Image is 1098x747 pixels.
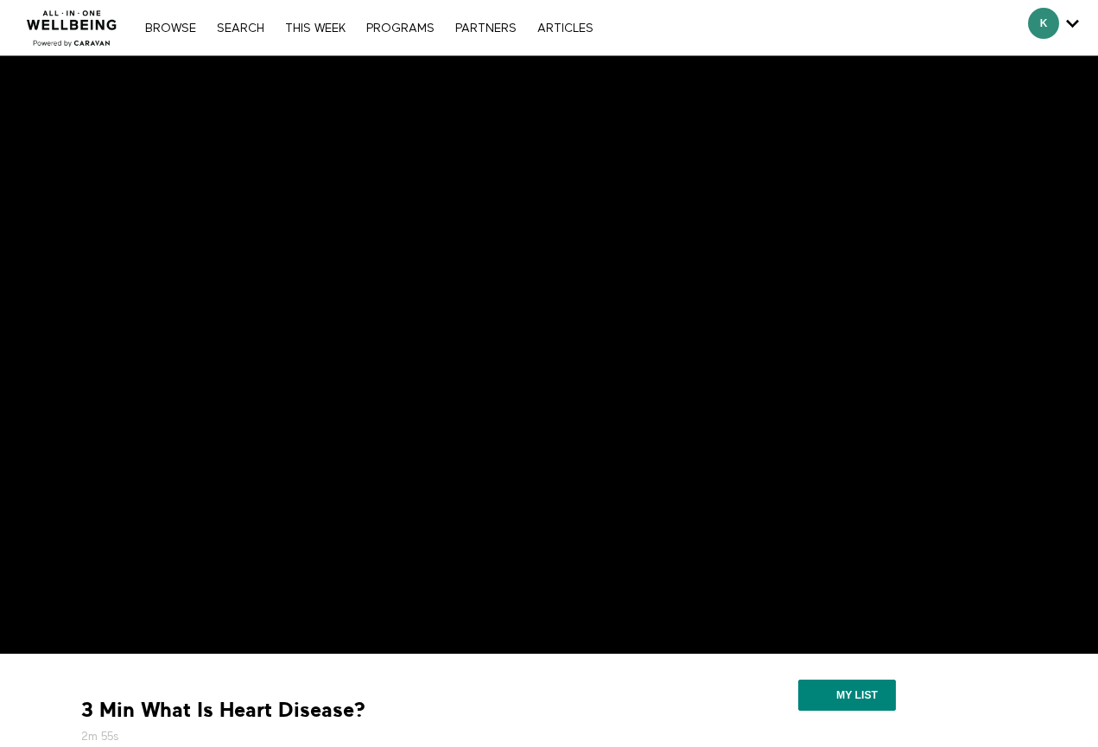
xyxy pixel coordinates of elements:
[81,697,365,724] strong: 3 Min What Is Heart Disease?
[136,19,601,36] nav: Primary
[447,22,525,35] a: PARTNERS
[136,22,205,35] a: Browse
[358,22,443,35] a: PROGRAMS
[208,22,273,35] a: Search
[81,728,656,745] h5: 2m 55s
[529,22,602,35] a: ARTICLES
[276,22,354,35] a: THIS WEEK
[798,680,896,711] button: My list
